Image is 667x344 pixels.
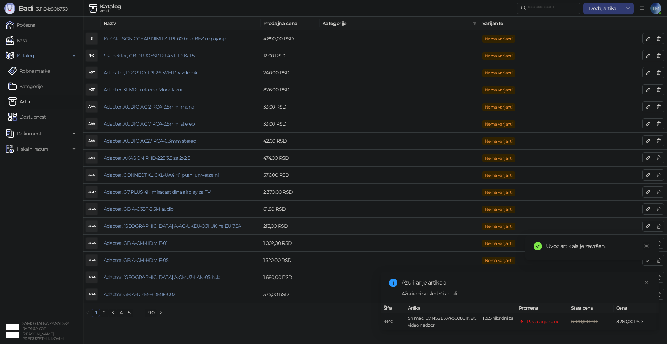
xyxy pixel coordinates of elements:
td: 8.280,00 RSD [614,313,659,330]
img: Artikli [8,97,17,106]
td: 12,00 RSD [261,47,320,64]
span: Nema varijanti [482,154,515,162]
td: Snimač, LONGSE XVR3008C1N 8CH H.265 hibridni za video nadzor [405,313,516,330]
li: 1 [92,309,100,317]
span: Kategorije [322,19,470,27]
div: AAR [86,152,97,163]
a: Robne marke [8,64,50,78]
span: Katalog [17,49,34,63]
div: Katalog [100,4,121,9]
th: Promena [516,303,568,313]
div: AAA [86,135,97,146]
li: 2 [100,309,108,317]
li: 5 [125,309,133,317]
a: 5 [125,309,133,317]
td: Adapter, AUDIO AC17 RCA-3.5mm stereo [101,115,261,133]
li: 4 [117,309,125,317]
div: S [86,33,97,44]
div: A3T [86,84,97,95]
td: * Konektor; GB PLUG5SP RJ-45 FTP Kat.5 [101,47,261,64]
span: Nema varijanti [482,206,515,213]
td: 213,00 RSD [261,218,320,235]
span: close [644,243,649,248]
a: Close [643,242,650,250]
a: Close [643,279,650,286]
td: 474,00 RSD [261,150,320,167]
a: 3 [109,309,116,317]
td: Adapter, GB A-6.35F-3.5M audio [101,201,261,218]
a: ArtikliArtikli [8,95,33,109]
li: 190 [145,309,157,317]
a: Adapter, GB A-6.35F-3.5M audio [104,206,174,212]
div: AGA [86,238,97,249]
th: Varijante [479,17,639,30]
a: Adapater, PROSTO TPF26-WH-P razdelnik [104,70,197,76]
td: Adapter, G7 PLUS 4K miracast dlna airplay za TV [101,184,261,201]
th: Artikal [405,303,516,313]
div: Artikli [100,9,121,13]
span: filter [471,18,478,29]
td: Adapater, PROSTO TPF26-WH-P razdelnik [101,64,261,81]
a: Adapter, [GEOGRAPHIC_DATA] A-CMU3-LAN-05 hub [104,274,220,280]
span: left [85,311,90,315]
div: Uvoz artikala je završen. [546,242,650,250]
td: Adapter, CONNECT XL CXL-UA4IN1 putni univerzalni [101,167,261,184]
td: Adapter, AUDIO AC12 RCA-3.5mm mono [101,98,261,115]
span: Nema varijanti [482,240,515,247]
div: AGP [86,186,97,198]
div: AGA [86,272,97,283]
a: Adapter, AUDIO AC27 RCA-6.3mm stereo [104,138,196,144]
a: Adapter, 3FMR Trofazno-Monofazni [104,87,182,93]
a: Kućište, SONICGEAR NIMITZ TR1100 belo BEZ napajanja [104,35,226,42]
td: Kućište, SONICGEAR NIMITZ TR1100 belo BEZ napajanja [101,30,261,47]
td: Adapter, AXAGON RHD-225 3.5 za 2x2.5 [101,150,261,167]
td: Adapter, GB A-CMU3-LAN-05 hub [101,269,261,286]
a: Adapter, CONNECT XL CXL-UA4IN1 putni univerzalni [104,172,219,178]
td: 33,00 RSD [261,98,320,115]
span: TM [650,3,661,14]
button: left [83,309,92,317]
span: Nema varijanti [482,52,515,60]
span: 6.930,00 RSD [571,319,598,324]
a: Adapter, GB A-CM-HDMIF-01 [104,240,167,246]
th: Naziv [101,17,261,30]
a: Adapter, AUDIO AC17 RCA-3.5mm stereo [104,121,195,127]
a: 2 [100,309,108,317]
a: Adapter, GB A-DPM-HDMIF-002 [104,291,175,297]
th: Stara cena [568,303,614,313]
a: Adapter, GB A-CM-HDMIF-05 [104,257,168,263]
td: 1.320,00 RSD [261,252,320,269]
td: 2.370,00 RSD [261,184,320,201]
span: 3.11.0-b80b730 [33,6,67,12]
td: Adapter, GB A-DPM-HDMIF-002 [101,286,261,303]
div: Ažurirani su sledeći artikli: [402,290,650,297]
td: Adapter, AUDIO AC27 RCA-6.3mm stereo [101,133,261,150]
span: close [644,280,649,285]
td: 576,00 RSD [261,167,320,184]
span: Badi [19,4,33,13]
span: Fiskalni računi [17,142,48,156]
span: Nema varijanti [482,223,515,230]
li: 3 [108,309,117,317]
th: Prodajna cena [261,17,320,30]
a: Dokumentacija [636,3,648,14]
th: Cena [614,303,659,313]
td: Adapter, 3FMR Trofazno-Monofazni [101,81,261,98]
th: Šifra [381,303,405,313]
span: Nema varijanti [482,69,515,77]
td: 61,80 RSD [261,201,320,218]
span: Dokumenti [17,127,42,141]
img: 64x64-companyLogo-ae27db6e-dfce-48a1-b68e-83471bd1bffd.png [6,324,19,338]
span: Dodaj artikal [589,5,617,11]
td: 240,00 RSD [261,64,320,81]
li: Sledeća strana [157,309,165,317]
a: Kasa [6,33,27,47]
span: Nema varijanti [482,137,515,145]
li: Sledećih 5 Strana [133,309,145,317]
button: right [157,309,165,317]
td: 33,00 RSD [261,115,320,133]
span: Nema varijanti [482,35,515,43]
td: 375,00 RSD [261,286,320,303]
div: AAA [86,101,97,112]
td: Adapter, GB A-AC-UKEU-001 UK na EU 7.5A [101,218,261,235]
